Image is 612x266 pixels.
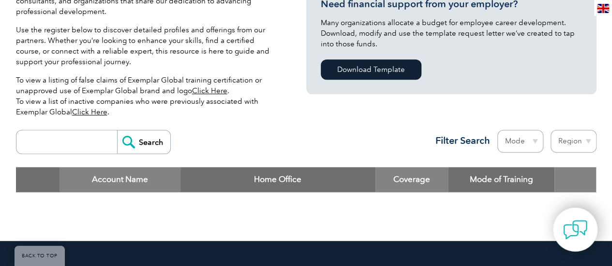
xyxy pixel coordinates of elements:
p: Use the register below to discover detailed profiles and offerings from our partners. Whether you... [16,25,277,67]
a: Download Template [321,59,421,80]
th: Home Office: activate to sort column ascending [180,167,375,192]
p: To view a listing of false claims of Exemplar Global training certification or unapproved use of ... [16,75,277,117]
img: contact-chat.png [563,218,587,242]
a: BACK TO TOP [15,246,65,266]
th: : activate to sort column ascending [554,167,596,192]
th: Account Name: activate to sort column descending [60,167,180,192]
a: Click Here [192,86,227,95]
input: Search [117,130,170,154]
th: Coverage: activate to sort column ascending [375,167,448,192]
p: Many organizations allocate a budget for employee career development. Download, modify and use th... [321,17,582,49]
th: Mode of Training: activate to sort column ascending [448,167,554,192]
img: en [597,4,609,13]
a: Click Here [72,108,107,116]
h3: Filter Search [430,135,490,147]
